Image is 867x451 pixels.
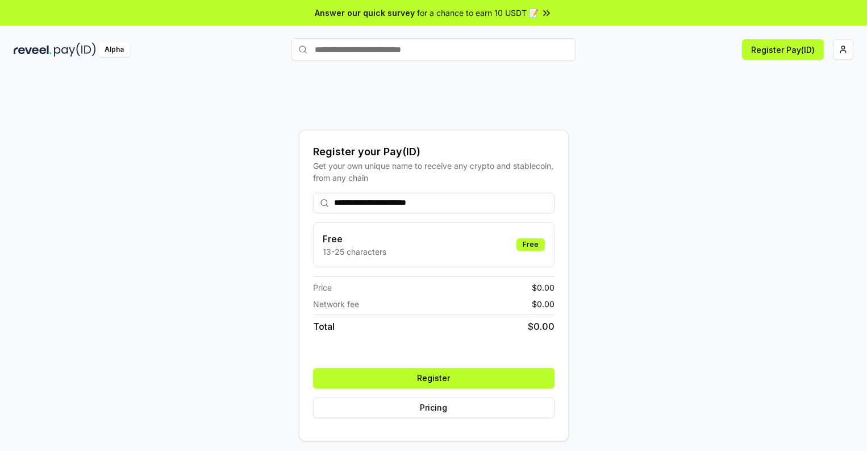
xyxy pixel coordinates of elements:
[98,43,130,57] div: Alpha
[516,238,545,251] div: Free
[14,43,52,57] img: reveel_dark
[532,298,555,310] span: $ 0.00
[313,368,555,388] button: Register
[313,160,555,184] div: Get your own unique name to receive any crypto and stablecoin, from any chain
[313,398,555,418] button: Pricing
[323,246,386,258] p: 13-25 characters
[313,298,359,310] span: Network fee
[528,320,555,333] span: $ 0.00
[417,7,539,19] span: for a chance to earn 10 USDT 📝
[315,7,415,19] span: Answer our quick survey
[323,232,386,246] h3: Free
[313,282,332,293] span: Price
[532,282,555,293] span: $ 0.00
[313,320,335,333] span: Total
[742,39,824,60] button: Register Pay(ID)
[54,43,96,57] img: pay_id
[313,144,555,160] div: Register your Pay(ID)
